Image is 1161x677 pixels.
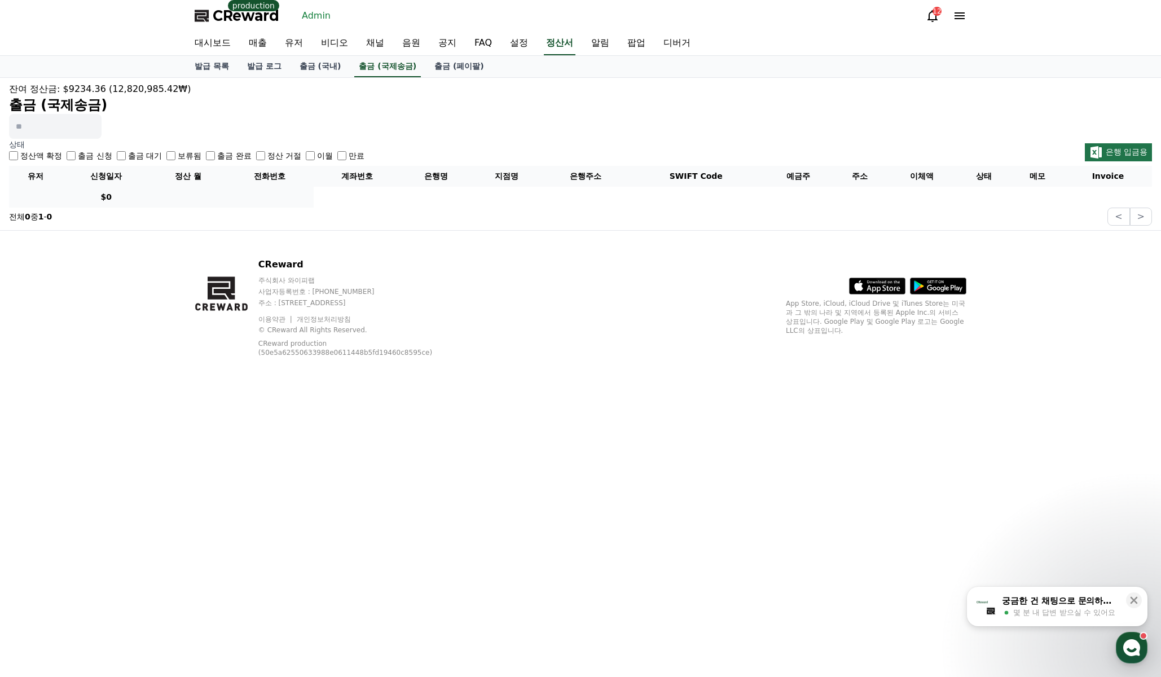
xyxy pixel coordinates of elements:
[258,298,456,307] p: 주소 : [STREET_ADDRESS]
[297,315,351,323] a: 개인정보처리방침
[297,7,335,25] a: Admin
[618,32,654,55] a: 팝업
[654,32,700,55] a: 디버거
[312,32,357,55] a: 비디오
[226,166,314,187] th: 전화번호
[425,56,493,77] a: 출금 (페이팔)
[582,32,618,55] a: 알림
[78,150,112,161] label: 출금 신청
[933,7,942,16] div: 12
[217,150,251,161] label: 출금 완료
[1085,143,1152,161] button: 은행 입금용
[128,150,162,161] label: 출금 대기
[146,358,217,386] a: 설정
[9,139,364,150] p: 상태
[926,9,939,23] a: 12
[186,56,238,77] a: 발급 목록
[957,166,1011,187] th: 상태
[195,7,279,25] a: CReward
[763,166,833,187] th: 예금주
[429,32,465,55] a: 공지
[258,315,294,323] a: 이용약관
[465,32,501,55] a: FAQ
[258,258,456,271] p: CReward
[258,339,439,357] p: CReward production (50e5a62550633988e0611448b5fd19460c8595ce)
[150,166,226,187] th: 정산 월
[9,96,1152,114] h2: 출금 (국제송금)
[544,32,575,55] a: 정산서
[9,166,63,187] th: 유저
[67,191,146,203] p: $0
[786,299,966,335] p: App Store, iCloud, iCloud Drive 및 iTunes Store는 미국과 그 밖의 나라 및 지역에서 등록된 Apple Inc.의 서비스 상표입니다. Goo...
[501,32,537,55] a: 설정
[238,56,291,77] a: 발급 로그
[178,150,201,161] label: 보류됨
[314,166,401,187] th: 계좌번호
[36,375,42,384] span: 홈
[63,166,150,187] th: 신청일자
[20,150,62,161] label: 정산액 확정
[103,375,117,384] span: 대화
[3,358,74,386] a: 홈
[357,32,393,55] a: 채널
[240,32,276,55] a: 매출
[833,166,887,187] th: 주소
[9,83,60,94] span: 잔여 정산금:
[47,212,52,221] strong: 0
[25,212,30,221] strong: 0
[186,32,240,55] a: 대시보드
[63,83,191,94] span: $9234.36 (12,820,985.42₩)
[1107,208,1129,226] button: <
[74,358,146,386] a: 대화
[9,211,52,222] p: 전체 중 -
[629,166,763,187] th: SWIFT Code
[354,56,421,77] a: 출금 (국제송금)
[472,166,542,187] th: 지점명
[276,32,312,55] a: 유저
[291,56,350,77] a: 출금 (국내)
[1064,166,1152,187] th: Invoice
[1106,147,1147,156] span: 은행 입금용
[1130,208,1152,226] button: >
[401,166,472,187] th: 은행명
[542,166,629,187] th: 은행주소
[174,375,188,384] span: 설정
[267,150,301,161] label: 정산 거절
[349,150,364,161] label: 만료
[213,7,279,25] span: CReward
[317,150,333,161] label: 이월
[38,212,44,221] strong: 1
[258,287,456,296] p: 사업자등록번호 : [PHONE_NUMBER]
[258,276,456,285] p: 주식회사 와이피랩
[258,326,456,335] p: © CReward All Rights Reserved.
[393,32,429,55] a: 음원
[1010,166,1064,187] th: 메모
[887,166,957,187] th: 이체액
